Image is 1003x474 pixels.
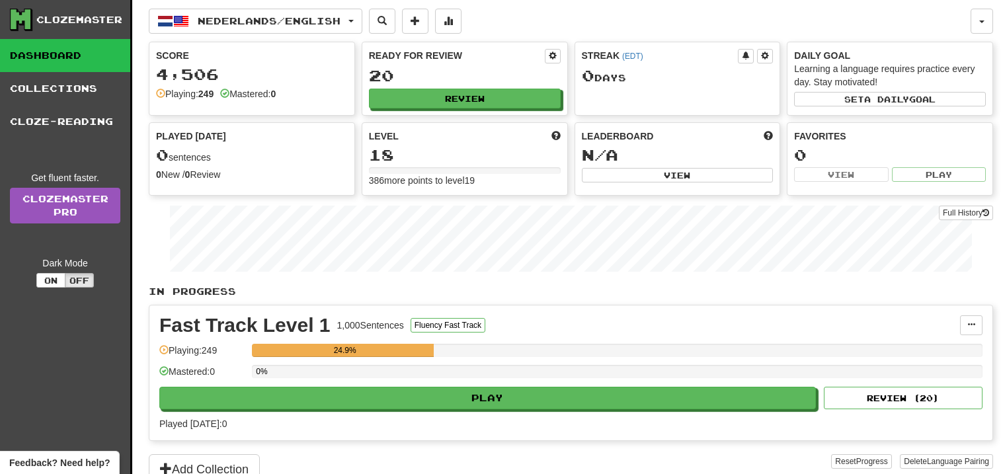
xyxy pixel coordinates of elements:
span: Language Pairing [927,457,989,466]
span: Played [DATE] [156,130,226,143]
div: Learning a language requires practice every day. Stay motivated! [794,62,986,89]
button: More stats [435,9,461,34]
span: Progress [856,457,888,466]
div: Daily Goal [794,49,986,62]
span: 0 [582,66,594,85]
button: ResetProgress [831,454,891,469]
div: 1,000 Sentences [337,319,404,332]
button: View [582,168,774,182]
div: Dark Mode [10,257,120,270]
span: 0 [156,145,169,164]
a: ClozemasterPro [10,188,120,223]
div: 18 [369,147,561,163]
a: (EDT) [622,52,643,61]
strong: 0 [185,169,190,180]
button: Review [369,89,561,108]
span: Open feedback widget [9,456,110,469]
strong: 0 [270,89,276,99]
div: Ready for Review [369,49,545,62]
div: Score [156,49,348,62]
div: Day s [582,67,774,85]
div: Playing: [156,87,214,100]
div: Playing: 249 [159,344,245,366]
button: Add sentence to collection [402,9,428,34]
span: N/A [582,145,618,164]
div: Favorites [794,130,986,143]
div: 24.9% [256,344,434,357]
button: Search sentences [369,9,395,34]
strong: 0 [156,169,161,180]
button: Play [892,167,986,182]
div: 20 [369,67,561,84]
div: Streak [582,49,739,62]
div: Get fluent faster. [10,171,120,184]
div: Fast Track Level 1 [159,315,331,335]
span: a daily [864,95,909,104]
div: Clozemaster [36,13,122,26]
div: Mastered: 0 [159,365,245,387]
p: In Progress [149,285,993,298]
span: Played [DATE]: 0 [159,418,227,429]
button: On [36,273,65,288]
button: Off [65,273,94,288]
span: This week in points, UTC [764,130,773,143]
span: Level [369,130,399,143]
button: Play [159,387,816,409]
button: Review (20) [824,387,983,409]
button: DeleteLanguage Pairing [900,454,993,469]
div: sentences [156,147,348,164]
span: Leaderboard [582,130,654,143]
div: 0 [794,147,986,163]
button: Full History [939,206,993,220]
strong: 249 [198,89,214,99]
button: Fluency Fast Track [411,318,485,333]
button: View [794,167,888,182]
button: Seta dailygoal [794,92,986,106]
div: 386 more points to level 19 [369,174,561,187]
div: New / Review [156,168,348,181]
span: Nederlands / English [198,15,341,26]
span: Score more points to level up [551,130,561,143]
button: Nederlands/English [149,9,362,34]
div: Mastered: [220,87,276,100]
div: 4,506 [156,66,348,83]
